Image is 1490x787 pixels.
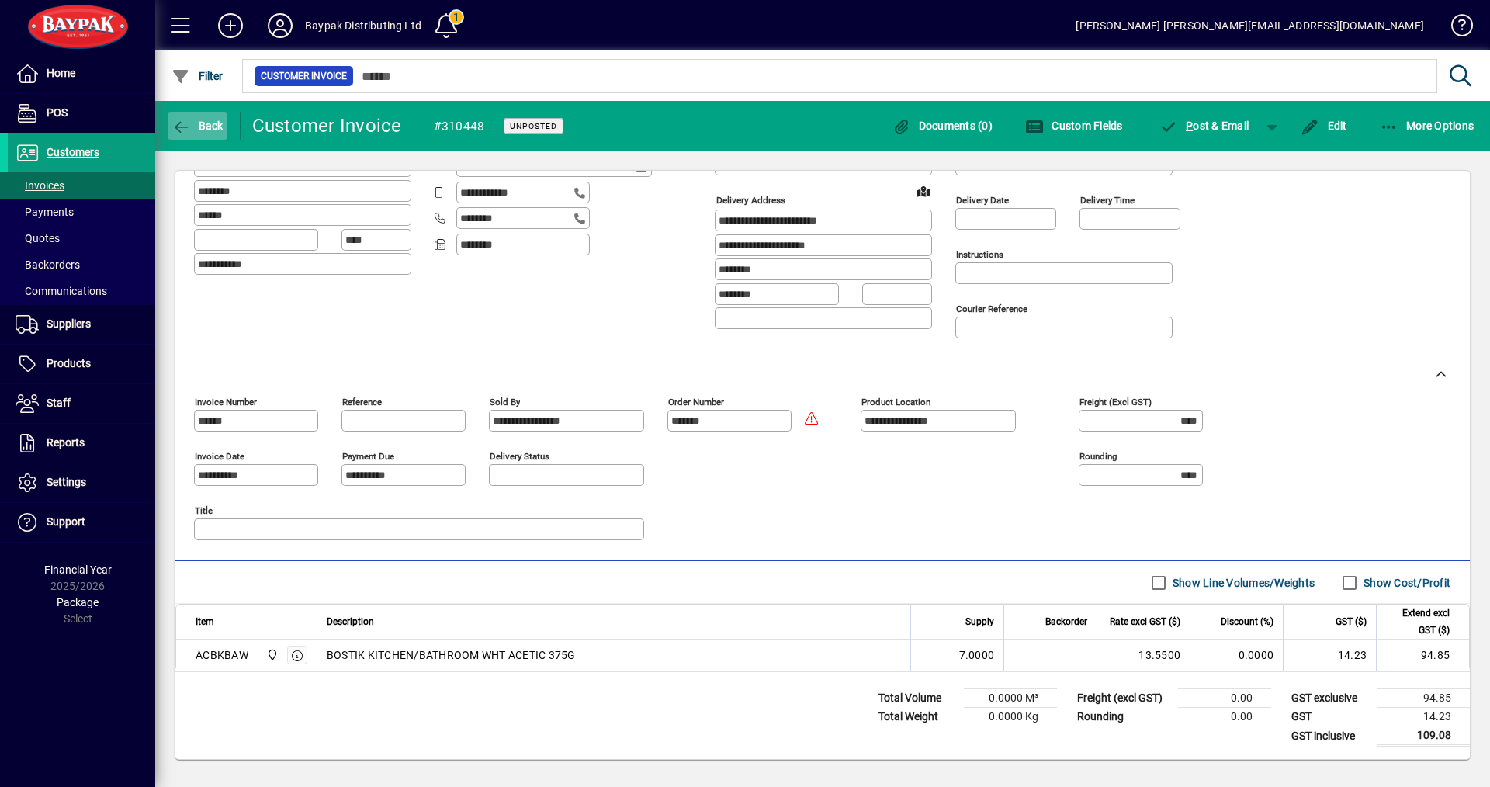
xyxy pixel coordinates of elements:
[16,232,60,244] span: Quotes
[262,647,280,664] span: Baypak - Onekawa
[1021,112,1127,140] button: Custom Fields
[172,70,223,82] span: Filter
[16,258,80,271] span: Backorders
[47,476,86,488] span: Settings
[47,106,68,119] span: POS
[1076,13,1424,38] div: [PERSON_NAME] [PERSON_NAME][EMAIL_ADDRESS][DOMAIN_NAME]
[8,463,155,502] a: Settings
[490,451,549,462] mat-label: Delivery status
[871,689,964,708] td: Total Volume
[1360,575,1450,591] label: Show Cost/Profit
[1069,708,1178,726] td: Rounding
[47,357,91,369] span: Products
[47,515,85,528] span: Support
[1107,647,1180,663] div: 13.5500
[956,195,1009,206] mat-label: Delivery date
[168,112,227,140] button: Back
[911,179,936,203] a: View on map
[8,251,155,278] a: Backorders
[956,249,1003,260] mat-label: Instructions
[342,397,382,407] mat-label: Reference
[1186,120,1193,132] span: P
[195,397,257,407] mat-label: Invoice number
[327,647,576,663] span: BOSTIK KITCHEN/BATHROOM WHT ACETIC 375G
[1079,397,1152,407] mat-label: Freight (excl GST)
[1386,605,1450,639] span: Extend excl GST ($)
[1377,708,1470,726] td: 14.23
[1376,640,1469,671] td: 94.85
[16,179,64,192] span: Invoices
[1178,689,1271,708] td: 0.00
[956,303,1027,314] mat-label: Courier Reference
[434,114,485,139] div: #310448
[892,120,993,132] span: Documents (0)
[172,120,223,132] span: Back
[8,54,155,93] a: Home
[510,121,557,131] span: Unposted
[155,112,241,140] app-page-header-button: Back
[1080,195,1135,206] mat-label: Delivery time
[342,451,394,462] mat-label: Payment due
[668,397,724,407] mat-label: Order number
[1159,120,1249,132] span: ost & Email
[964,689,1057,708] td: 0.0000 M³
[1440,3,1471,54] a: Knowledge Base
[1377,726,1470,746] td: 109.08
[1297,112,1351,140] button: Edit
[1284,689,1377,708] td: GST exclusive
[261,68,347,84] span: Customer Invoice
[8,503,155,542] a: Support
[1045,613,1087,630] span: Backorder
[1079,451,1117,462] mat-label: Rounding
[1301,120,1347,132] span: Edit
[255,12,305,40] button: Profile
[965,613,994,630] span: Supply
[1284,708,1377,726] td: GST
[8,94,155,133] a: POS
[8,278,155,304] a: Communications
[8,225,155,251] a: Quotes
[57,596,99,608] span: Package
[1110,613,1180,630] span: Rate excl GST ($)
[1377,689,1470,708] td: 94.85
[44,563,112,576] span: Financial Year
[252,113,402,138] div: Customer Invoice
[964,708,1057,726] td: 0.0000 Kg
[1283,640,1376,671] td: 14.23
[8,172,155,199] a: Invoices
[1284,726,1377,746] td: GST inclusive
[959,647,995,663] span: 7.0000
[8,384,155,423] a: Staff
[196,613,214,630] span: Item
[1221,613,1273,630] span: Discount (%)
[1380,120,1474,132] span: More Options
[8,199,155,225] a: Payments
[195,505,213,516] mat-label: Title
[168,62,227,90] button: Filter
[206,12,255,40] button: Add
[1178,708,1271,726] td: 0.00
[1190,640,1283,671] td: 0.0000
[196,647,248,663] div: ACBKBAW
[871,708,964,726] td: Total Weight
[16,285,107,297] span: Communications
[1152,112,1257,140] button: Post & Email
[888,112,996,140] button: Documents (0)
[305,13,421,38] div: Baypak Distributing Ltd
[327,613,374,630] span: Description
[47,436,85,449] span: Reports
[1025,120,1123,132] span: Custom Fields
[195,451,244,462] mat-label: Invoice date
[1069,689,1178,708] td: Freight (excl GST)
[861,397,930,407] mat-label: Product location
[47,67,75,79] span: Home
[8,345,155,383] a: Products
[16,206,74,218] span: Payments
[1336,613,1367,630] span: GST ($)
[1376,112,1478,140] button: More Options
[8,305,155,344] a: Suppliers
[490,397,520,407] mat-label: Sold by
[47,317,91,330] span: Suppliers
[47,146,99,158] span: Customers
[1169,575,1315,591] label: Show Line Volumes/Weights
